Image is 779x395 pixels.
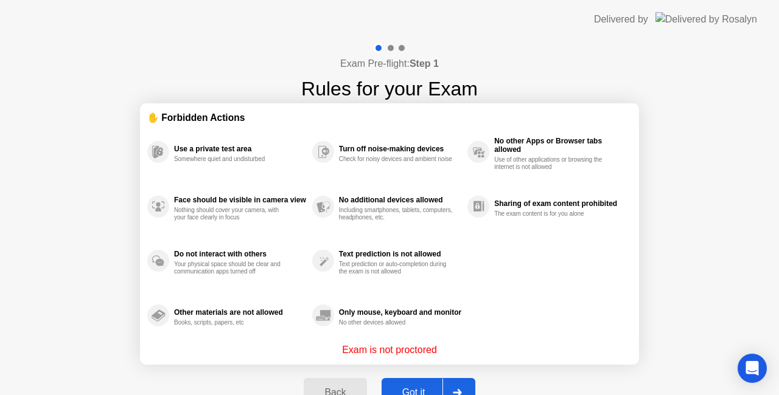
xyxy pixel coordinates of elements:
[339,250,461,258] div: Text prediction is not allowed
[340,57,439,71] h4: Exam Pre-flight:
[339,207,454,221] div: Including smartphones, tablets, computers, headphones, etc.
[342,343,437,357] p: Exam is not proctored
[147,111,632,125] div: ✋ Forbidden Actions
[339,308,461,317] div: Only mouse, keyboard and monitor
[494,156,609,171] div: Use of other applications or browsing the internet is not allowed
[174,261,289,275] div: Your physical space should be clear and communication apps turned off
[174,250,306,258] div: Do not interact with others
[738,354,767,383] div: Open Intercom Messenger
[494,199,626,208] div: Sharing of exam content prohibited
[174,308,306,317] div: Other materials are not allowed
[339,156,454,163] div: Check for noisy devices and ambient noise
[655,12,757,26] img: Delivered by Rosalyn
[410,58,439,69] b: Step 1
[174,145,306,153] div: Use a private test area
[301,74,478,103] h1: Rules for your Exam
[339,261,454,275] div: Text prediction or auto-completion during the exam is not allowed
[174,207,289,221] div: Nothing should cover your camera, with your face clearly in focus
[174,156,289,163] div: Somewhere quiet and undisturbed
[339,319,454,326] div: No other devices allowed
[494,137,626,154] div: No other Apps or Browser tabs allowed
[339,145,461,153] div: Turn off noise-making devices
[494,210,609,218] div: The exam content is for you alone
[174,196,306,204] div: Face should be visible in camera view
[339,196,461,204] div: No additional devices allowed
[594,12,648,27] div: Delivered by
[174,319,289,326] div: Books, scripts, papers, etc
